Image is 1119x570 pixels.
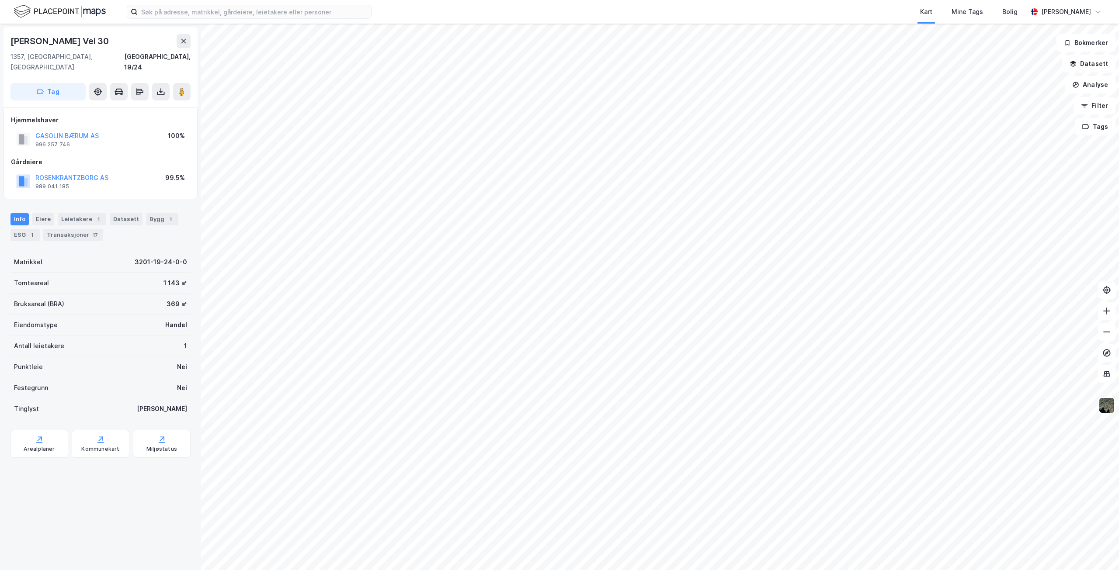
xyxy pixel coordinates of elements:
div: Kommunekart [81,446,119,453]
div: 996 257 746 [35,141,70,148]
div: Datasett [110,213,142,225]
div: Punktleie [14,362,43,372]
div: Bolig [1002,7,1018,17]
button: Datasett [1062,55,1116,73]
div: Info [10,213,29,225]
div: Bygg [146,213,178,225]
div: Tomteareal [14,278,49,288]
img: 9k= [1098,397,1115,414]
div: Antall leietakere [14,341,64,351]
div: Tinglyst [14,404,39,414]
div: ESG [10,229,40,241]
div: [PERSON_NAME] Vei 30 [10,34,111,48]
button: Bokmerker [1056,34,1116,52]
div: Kontrollprogram for chat [1075,528,1119,570]
div: Leietakere [58,213,106,225]
div: Eiendomstype [14,320,58,330]
button: Filter [1074,97,1116,114]
div: [PERSON_NAME] [137,404,187,414]
div: 369 ㎡ [167,299,187,309]
div: Arealplaner [24,446,55,453]
div: Bruksareal (BRA) [14,299,64,309]
iframe: Chat Widget [1075,528,1119,570]
div: Kart [920,7,932,17]
button: Analyse [1065,76,1116,93]
div: 1357, [GEOGRAPHIC_DATA], [GEOGRAPHIC_DATA] [10,52,124,73]
div: 99.5% [165,173,185,183]
img: logo.f888ab2527a4732fd821a326f86c7f29.svg [14,4,106,19]
div: 1 [28,231,36,239]
input: Søk på adresse, matrikkel, gårdeiere, leietakere eller personer [138,5,371,18]
button: Tags [1075,118,1116,135]
div: Mine Tags [952,7,983,17]
div: Matrikkel [14,257,42,267]
div: Nei [177,362,187,372]
div: Festegrunn [14,383,48,393]
div: [PERSON_NAME] [1041,7,1091,17]
div: Gårdeiere [11,157,190,167]
div: Nei [177,383,187,393]
div: Eiere [32,213,54,225]
div: 3201-19-24-0-0 [135,257,187,267]
div: Hjemmelshaver [11,115,190,125]
div: 1 [184,341,187,351]
div: Handel [165,320,187,330]
div: 989 041 185 [35,183,69,190]
div: Miljøstatus [146,446,177,453]
div: [GEOGRAPHIC_DATA], 19/24 [124,52,191,73]
div: 1 [166,215,175,224]
div: 17 [91,231,100,239]
div: Transaksjoner [43,229,103,241]
div: 1 143 ㎡ [163,278,187,288]
div: 1 [94,215,103,224]
button: Tag [10,83,86,100]
div: 100% [168,131,185,141]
